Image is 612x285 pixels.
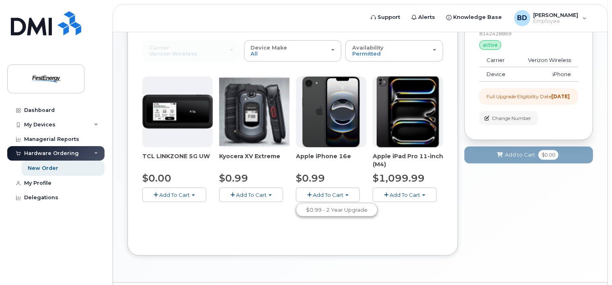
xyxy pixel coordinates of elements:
span: Employee [534,18,579,25]
td: Device [479,67,515,82]
a: Knowledge Base [441,9,508,25]
div: Beers, Devin M [509,10,593,26]
img: linkzone5g.png [142,95,213,129]
div: Full Upgrade Eligibility Date [487,93,570,100]
div: TCL LINKZONE 5G UW [142,152,213,168]
img: ipad_pro_11_m4.png [377,76,439,147]
a: Support [366,9,406,25]
span: Permitted [352,50,381,57]
button: Add To Cart [142,188,206,202]
button: Add to Cart $0.00 [464,147,593,163]
div: 8142428869 [479,30,578,37]
span: $0.99 [296,172,325,184]
iframe: Messenger Launcher [577,250,606,279]
span: Support [378,13,400,21]
span: Alerts [419,13,435,21]
span: Change Number [492,115,531,122]
div: Apple iPhone 16e [296,152,366,168]
span: [PERSON_NAME] [534,12,579,18]
a: $0.99 - 2 Year Upgrade [298,205,376,215]
span: Knowledge Base [454,13,502,21]
span: All [251,50,258,57]
div: active [479,40,501,50]
button: Device Make All [244,40,342,61]
button: Availability Permitted [345,40,443,61]
button: Add To Cart [219,188,283,202]
span: Add To Cart [313,192,343,198]
span: Device Make [251,44,288,51]
span: Add to Cart [505,151,535,159]
strong: [DATE] [551,93,570,99]
div: Kyocera XV Extreme [219,152,290,168]
span: Add To Cart [390,192,420,198]
span: $0.99 [219,172,248,184]
img: iphone16e.png [302,76,360,147]
button: Add To Cart [373,188,437,202]
span: $0.00 [538,150,559,160]
button: Change Number [479,111,538,125]
span: Availability [352,44,384,51]
td: Carrier [479,53,515,68]
span: $1,099.99 [373,172,425,184]
img: xvextreme.gif [219,78,290,146]
a: Alerts [406,9,441,25]
div: Apple iPad Pro 11-inch (M4) [373,152,443,168]
td: iPhone [515,67,578,82]
span: $0.00 [142,172,171,184]
span: BD [517,13,527,23]
button: Add To Cart [296,188,360,202]
td: Verizon Wireless [515,53,578,68]
span: Add To Cart [159,192,190,198]
span: Add To Cart [236,192,267,198]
